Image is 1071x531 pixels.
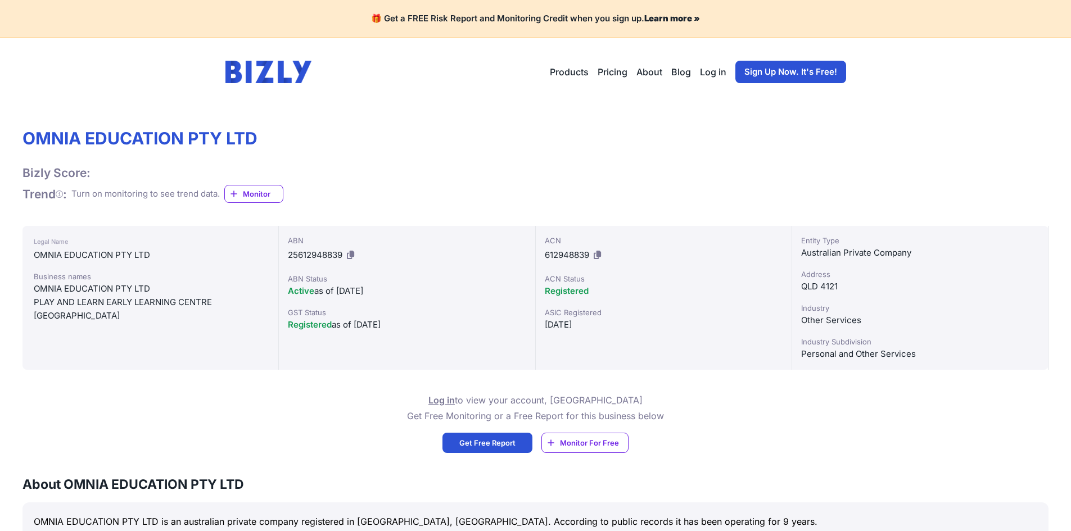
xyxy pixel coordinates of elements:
div: ACN Status [545,273,783,284]
div: ASIC Registered [545,307,783,318]
span: 612948839 [545,249,589,260]
div: Address [801,269,1039,280]
h1: OMNIA EDUCATION PTY LTD [22,128,283,148]
a: Learn more » [644,13,700,24]
a: Sign Up Now. It's Free! [735,61,846,83]
div: Industry Subdivision [801,336,1039,347]
div: Australian Private Company [801,246,1039,260]
div: Business names [34,271,267,282]
div: ABN [288,235,526,246]
div: Turn on monitoring to see trend data. [71,188,220,201]
div: OMNIA EDUCATION PTY LTD [34,282,267,296]
div: QLD 4121 [801,280,1039,293]
span: Active [288,285,314,296]
div: Legal Name [34,235,267,248]
div: GST Status [288,307,526,318]
p: to view your account, [GEOGRAPHIC_DATA] Get Free Monitoring or a Free Report for this business below [407,392,664,424]
h1: Trend : [22,187,67,202]
a: About [636,65,662,79]
div: Other Services [801,314,1039,327]
a: Monitor [224,185,283,203]
span: Monitor For Free [560,437,619,448]
p: OMNIA EDUCATION PTY LTD is an australian private company registered in [GEOGRAPHIC_DATA], [GEOGRA... [34,514,1037,529]
div: Personal and Other Services [801,347,1039,361]
button: Products [550,65,589,79]
span: Registered [288,319,332,330]
span: Get Free Report [459,437,516,448]
div: Entity Type [801,235,1039,246]
span: Registered [545,285,589,296]
h1: Bizly Score: [22,165,91,180]
a: Blog [671,65,691,79]
a: Get Free Report [442,433,532,453]
a: Pricing [598,65,627,79]
a: Monitor For Free [541,433,629,453]
a: Log in [700,65,726,79]
h4: 🎁 Get a FREE Risk Report and Monitoring Credit when you sign up. [13,13,1058,24]
div: [DATE] [545,318,783,332]
a: Log in [428,394,455,406]
div: as of [DATE] [288,318,526,332]
div: as of [DATE] [288,284,526,298]
span: Monitor [243,188,283,199]
div: Industry [801,302,1039,314]
div: ABN Status [288,273,526,284]
div: OMNIA EDUCATION PTY LTD [34,248,267,262]
div: PLAY AND LEARN EARLY LEARNING CENTRE [GEOGRAPHIC_DATA] [34,296,267,323]
h3: About OMNIA EDUCATION PTY LTD [22,475,1049,493]
span: 25612948839 [288,249,342,260]
div: ACN [545,235,783,246]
